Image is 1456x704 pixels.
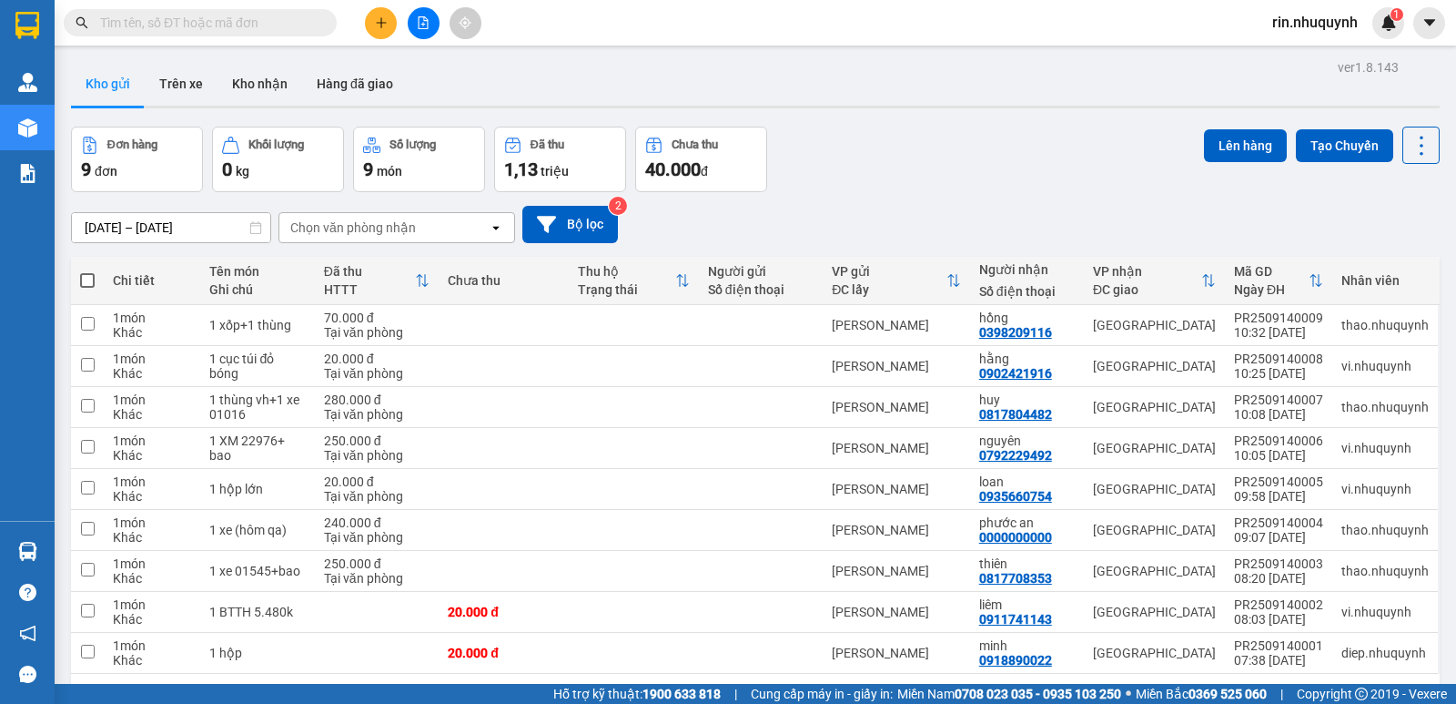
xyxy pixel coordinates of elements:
div: [GEOGRAPHIC_DATA] [1093,523,1216,537]
div: Khác [113,530,191,545]
div: Khác [113,489,191,504]
div: ĐC lấy [832,282,945,297]
button: Kho gửi [71,62,145,106]
span: copyright [1355,688,1368,700]
div: 0902421916 [979,366,1052,381]
button: caret-down [1413,7,1445,39]
div: Đơn hàng [107,138,157,151]
div: PR2509140006 [1234,434,1323,448]
span: 0 [222,158,232,180]
div: 70.000 đ [324,311,430,325]
div: PR2509140008 [1234,352,1323,366]
span: | [1280,684,1283,704]
div: Ghi chú [209,282,305,297]
div: Tại văn phòng [324,571,430,586]
div: Thu hộ [578,264,675,279]
div: 1 món [113,434,191,448]
div: VP gửi [832,264,945,279]
div: 1 món [113,474,191,489]
div: [PERSON_NAME] [832,441,960,455]
span: 1,13 [504,158,538,180]
div: 1 XM 22976+ bao [209,434,305,463]
div: thao.nhuquynh [1341,564,1429,578]
div: 20.000 đ [448,605,560,619]
div: Khác [113,325,191,340]
div: Mã GD [1234,264,1309,279]
button: Kho nhận [217,62,302,106]
img: icon-new-feature [1380,15,1397,31]
div: vi.nhuquynh [1341,359,1429,373]
div: 0817804482 [979,407,1052,422]
div: PR2509140005 [1234,474,1323,489]
sup: 1 [1390,8,1403,21]
div: phước an [979,515,1075,530]
div: 20.000 đ [448,646,560,660]
span: 40.000 [645,158,701,180]
span: file-add [417,16,430,29]
div: [PERSON_NAME] [832,564,960,578]
img: solution-icon [18,164,37,183]
span: ⚪️ [1126,690,1131,698]
div: 250.000 đ [324,434,430,448]
div: 08:03 [DATE] [1234,612,1323,627]
span: 1 [1393,8,1400,21]
div: thao.nhuquynh [1341,523,1429,537]
div: nguyên [979,434,1075,448]
div: 20.000 đ [324,474,430,489]
div: 10:08 [DATE] [1234,407,1323,422]
div: PR2509140001 [1234,638,1323,653]
svg: open [489,220,503,235]
div: huy [979,393,1075,407]
button: Tạo Chuyến [1296,129,1393,162]
div: [GEOGRAPHIC_DATA] [1093,646,1216,660]
div: [PERSON_NAME] [832,400,960,414]
div: thiên [979,556,1075,571]
div: 1 xe 01545+bao [209,564,305,578]
button: Lên hàng [1204,129,1287,162]
span: triệu [541,164,569,179]
span: | [734,684,737,704]
div: Chọn văn phòng nhận [290,219,416,237]
span: rin.nhuquynh [1258,11,1372,34]
div: 1 món [113,597,191,612]
span: 9 [81,158,91,180]
div: Số lượng [389,138,436,151]
div: [PERSON_NAME] [832,318,960,332]
button: Trên xe [145,62,217,106]
div: Chi tiết [113,273,191,288]
div: liêm [979,597,1075,612]
div: 1 hộp lớn [209,482,305,496]
div: ver 1.8.143 [1338,57,1399,77]
sup: 2 [609,197,627,215]
img: warehouse-icon [18,118,37,138]
div: 0000000000 [979,530,1052,545]
div: Nhân viên [1341,273,1429,288]
div: 280.000 đ [324,393,430,407]
div: Tại văn phòng [324,448,430,463]
span: question-circle [19,584,36,601]
div: PR2509140004 [1234,515,1323,530]
div: 1 món [113,638,191,653]
div: Tại văn phòng [324,366,430,381]
div: 1 món [113,311,191,325]
th: Toggle SortBy [1225,257,1332,305]
button: file-add [408,7,440,39]
span: Hỗ trợ kỹ thuật: [553,684,721,704]
img: warehouse-icon [18,542,37,561]
span: caret-down [1421,15,1438,31]
div: [GEOGRAPHIC_DATA] [1093,564,1216,578]
div: PR2509140002 [1234,597,1323,612]
div: Khác [113,407,191,422]
button: Chưa thu40.000đ [635,127,767,192]
span: Miền Nam [897,684,1121,704]
div: Khác [113,448,191,463]
div: Tại văn phòng [324,407,430,422]
div: vi.nhuquynh [1341,605,1429,619]
div: Người gửi [708,264,814,279]
div: 07:38 [DATE] [1234,653,1323,668]
button: Đã thu1,13 triệu [494,127,626,192]
div: ĐC giao [1093,282,1201,297]
strong: 0369 525 060 [1188,687,1267,701]
div: [GEOGRAPHIC_DATA] [1093,400,1216,414]
span: plus [375,16,388,29]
